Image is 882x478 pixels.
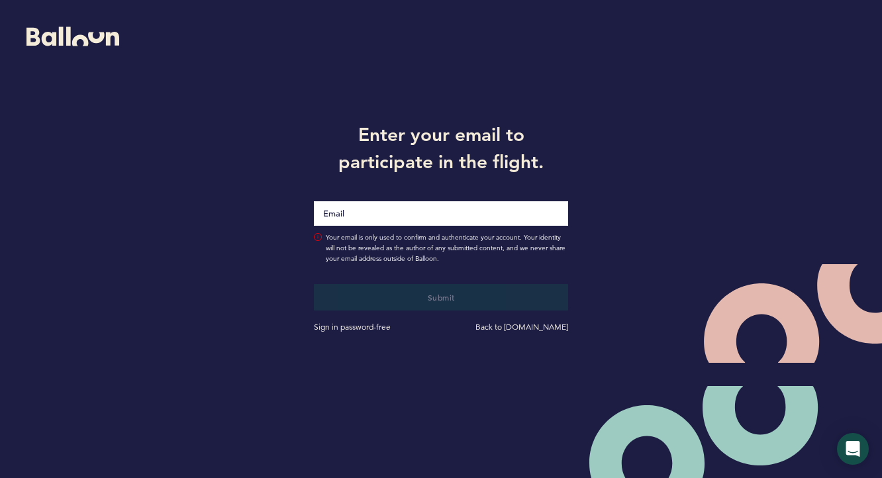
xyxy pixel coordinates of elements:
[314,201,568,226] input: Email
[314,322,391,332] a: Sign in password-free
[475,322,568,332] a: Back to [DOMAIN_NAME]
[326,232,568,264] span: Your email is only used to confirm and authenticate your account. Your identity will not be revea...
[314,284,568,311] button: Submit
[304,121,578,174] h1: Enter your email to participate in the flight.
[428,292,455,303] span: Submit
[837,433,869,465] div: Open Intercom Messenger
